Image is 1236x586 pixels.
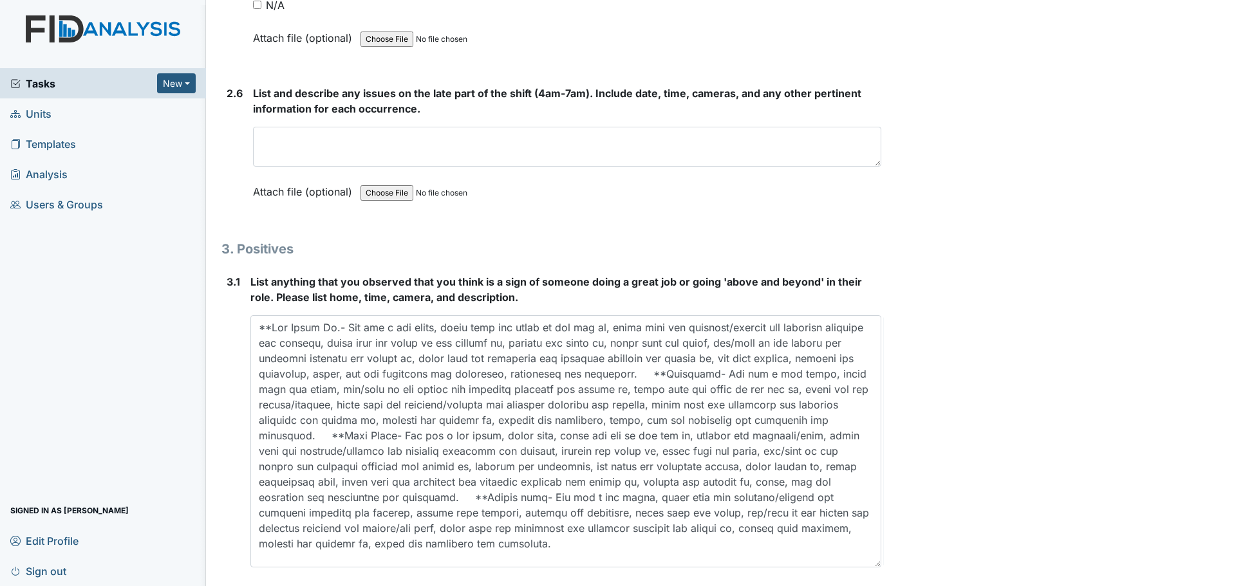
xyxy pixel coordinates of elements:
[253,177,357,199] label: Attach file (optional)
[10,164,68,184] span: Analysis
[10,194,103,214] span: Users & Groups
[10,76,157,91] a: Tasks
[253,1,261,9] input: N/A
[221,239,881,259] h1: 3. Positives
[157,73,196,93] button: New
[253,87,861,115] span: List and describe any issues on the late part of the shift (4am-7am). Include date, time, cameras...
[250,275,862,304] span: List anything that you observed that you think is a sign of someone doing a great job or going 'a...
[227,86,243,101] label: 2.6
[10,531,79,551] span: Edit Profile
[10,134,76,154] span: Templates
[10,561,66,581] span: Sign out
[253,23,357,46] label: Attach file (optional)
[227,274,240,289] label: 3.1
[10,104,51,124] span: Units
[10,500,129,520] span: Signed in as [PERSON_NAME]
